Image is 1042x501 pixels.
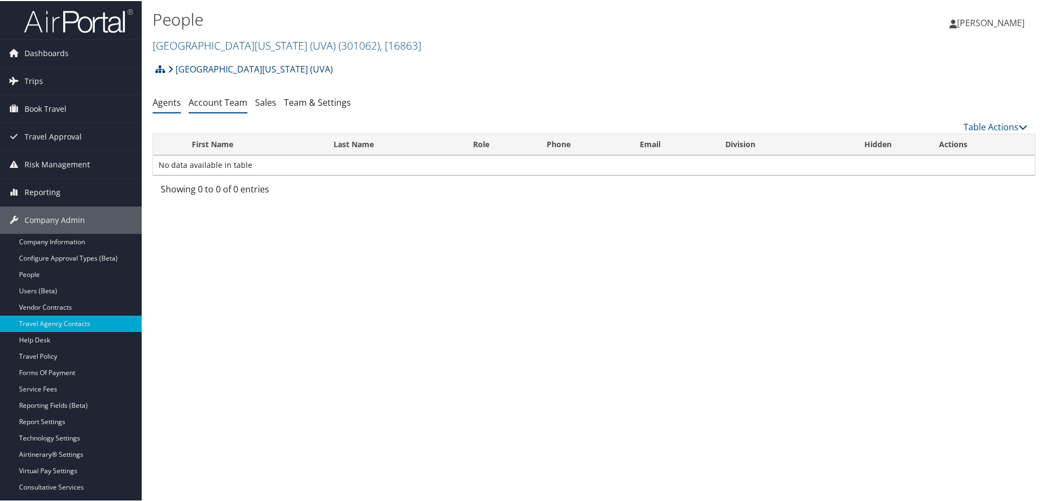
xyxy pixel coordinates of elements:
[153,37,421,52] a: [GEOGRAPHIC_DATA][US_STATE] (UVA)
[716,133,827,154] th: Division
[380,37,421,52] span: , [ 16863 ]
[25,67,43,94] span: Trips
[24,7,133,33] img: airportal-logo.png
[929,133,1035,154] th: Actions
[964,120,1027,132] a: Table Actions
[324,133,463,154] th: Last Name
[153,154,1035,174] td: No data available in table
[957,16,1025,28] span: [PERSON_NAME]
[25,206,85,233] span: Company Admin
[255,95,276,107] a: Sales
[25,94,66,122] span: Book Travel
[25,150,90,177] span: Risk Management
[25,39,69,66] span: Dashboards
[537,133,631,154] th: Phone
[161,182,365,200] div: Showing 0 to 0 of 0 entries
[168,57,333,79] a: [GEOGRAPHIC_DATA][US_STATE] (UVA)
[25,122,82,149] span: Travel Approval
[463,133,537,154] th: Role
[949,5,1035,38] a: [PERSON_NAME]
[630,133,716,154] th: Email
[153,95,181,107] a: Agents
[189,95,247,107] a: Account Team
[338,37,380,52] span: ( 301062 )
[153,7,741,30] h1: People
[25,178,60,205] span: Reporting
[827,133,929,154] th: Hidden
[182,133,324,154] th: First Name
[153,133,182,154] th: : activate to sort column descending
[284,95,351,107] a: Team & Settings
